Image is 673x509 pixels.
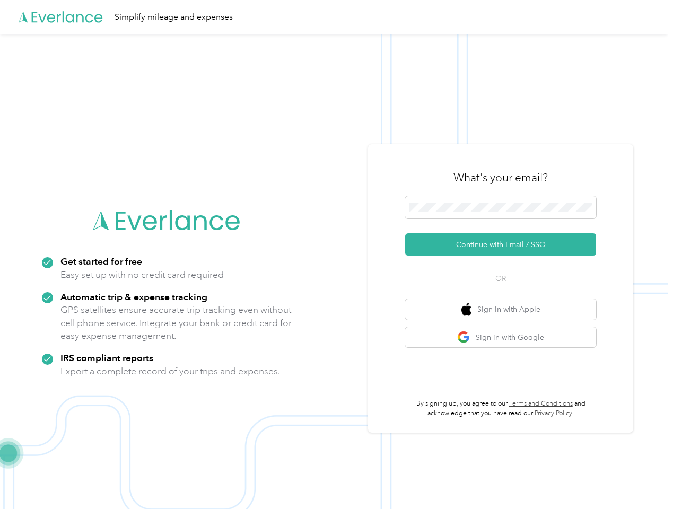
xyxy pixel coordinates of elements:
img: apple logo [461,303,472,316]
button: Continue with Email / SSO [405,233,596,256]
strong: Get started for free [60,256,142,267]
img: google logo [457,331,470,344]
strong: Automatic trip & expense tracking [60,291,207,302]
div: Simplify mileage and expenses [115,11,233,24]
p: Export a complete record of your trips and expenses. [60,365,280,378]
span: OR [482,273,519,284]
a: Terms and Conditions [509,400,573,408]
a: Privacy Policy [535,409,572,417]
p: By signing up, you agree to our and acknowledge that you have read our . [405,399,596,418]
h3: What's your email? [453,170,548,185]
button: apple logoSign in with Apple [405,299,596,320]
strong: IRS compliant reports [60,352,153,363]
p: GPS satellites ensure accurate trip tracking even without cell phone service. Integrate your bank... [60,303,292,343]
button: google logoSign in with Google [405,327,596,348]
p: Easy set up with no credit card required [60,268,224,282]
